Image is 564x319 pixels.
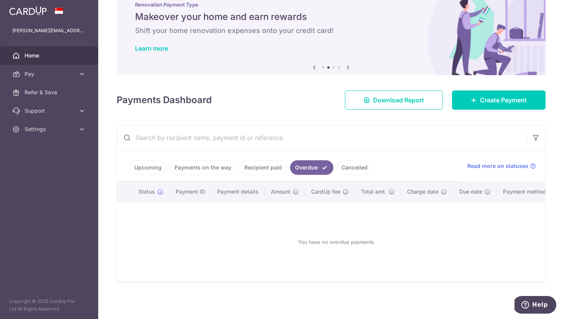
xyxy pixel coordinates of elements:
a: Payments on the way [170,160,236,175]
a: Cancelled [336,160,373,175]
p: [PERSON_NAME][EMAIL_ADDRESS][DOMAIN_NAME] [12,27,86,35]
div: You have no overdue payments [126,208,546,276]
img: CardUp [9,6,47,15]
h5: Makeover your home and earn rewards [135,11,527,23]
h6: Shift your home renovation expenses onto your credit card! [135,26,527,35]
iframe: Opens a widget where you can find more information [515,296,556,315]
a: Overdue [290,160,333,175]
a: Read more on statuses [467,162,536,170]
a: Create Payment [452,90,546,110]
a: Learn more [135,44,168,52]
a: Upcoming [129,160,167,175]
input: Search by recipient name, payment id or reference [117,125,527,150]
span: Pay [25,70,75,78]
th: Payment ID [170,182,211,202]
p: Renovation Payment Type [135,2,527,8]
span: Refer & Save [25,89,75,96]
span: Home [25,52,75,59]
th: Payment method [497,182,555,202]
a: Download Report [345,90,443,110]
h4: Payments Dashboard [117,93,212,107]
span: CardUp fee [311,188,340,196]
span: Download Report [373,95,424,105]
a: Recipient paid [239,160,287,175]
span: Support [25,107,75,115]
th: Payment details [211,182,265,202]
span: Status [139,188,155,196]
span: Due date [459,188,482,196]
span: Create Payment [480,95,527,105]
span: Settings [25,125,75,133]
span: Read more on statuses [467,162,528,170]
span: Amount [271,188,290,196]
span: Total amt. [361,188,386,196]
span: Charge date [407,188,439,196]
